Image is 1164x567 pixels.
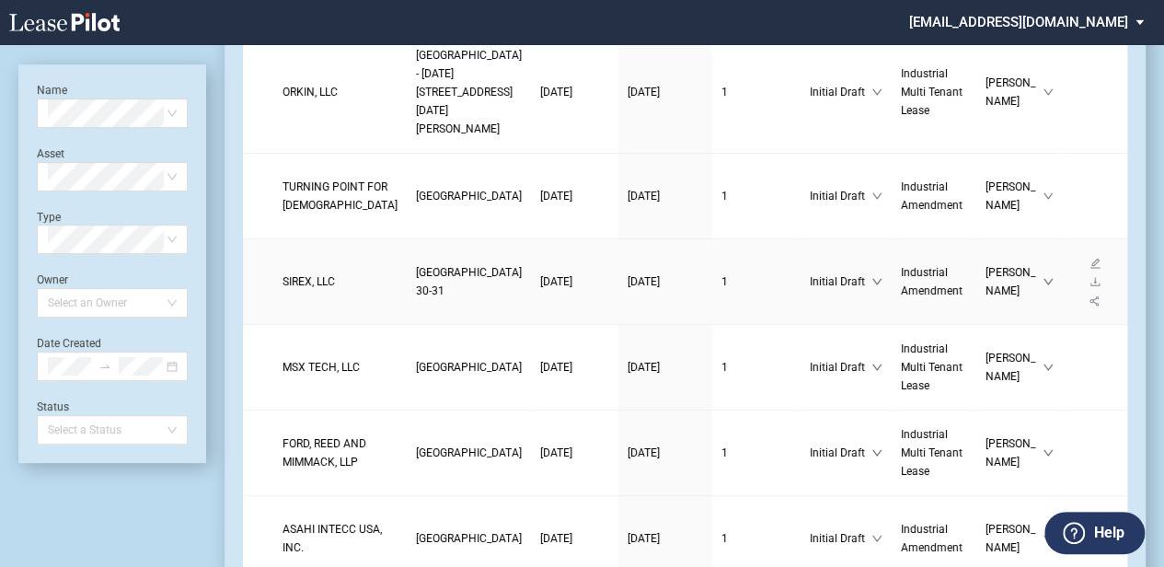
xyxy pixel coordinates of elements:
a: MSX TECH, LLC [282,358,398,376]
span: Initial Draft [810,272,871,291]
span: [PERSON_NAME] [985,263,1043,300]
span: [DATE] [540,532,572,545]
a: [GEOGRAPHIC_DATA] [416,444,522,462]
span: SIREX, LLC [282,275,335,288]
span: [PERSON_NAME] [985,520,1043,557]
label: Help [1093,521,1124,545]
a: [DATE] [628,272,703,291]
span: download [1089,276,1101,287]
a: [DATE] [628,358,703,376]
a: Industrial Multi Tenant Lease [901,425,967,480]
span: Initial Draft [810,529,871,548]
a: ASAHI INTECC USA, INC. [282,520,398,557]
a: 1 [721,358,791,376]
span: [DATE] [540,190,572,202]
label: Name [37,84,67,97]
span: [DATE] [628,275,660,288]
span: [DATE] [540,86,572,98]
a: [DATE] [628,529,703,548]
span: TURNING POINT FOR GOD [282,180,398,212]
span: down [871,87,882,98]
label: Date Created [37,337,101,350]
span: 1 [721,86,728,98]
a: [DATE] [540,272,609,291]
a: [GEOGRAPHIC_DATA] [416,358,522,376]
span: [DATE] [540,361,572,374]
a: 1 [721,187,791,205]
a: [GEOGRAPHIC_DATA] [416,529,522,548]
a: [DATE] [628,444,703,462]
span: share-alt [1089,295,1101,307]
a: [GEOGRAPHIC_DATA] - [DATE][STREET_ADDRESS][DATE][PERSON_NAME] [416,46,522,138]
a: SIREX, LLC [282,272,398,291]
a: [DATE] [540,83,609,101]
span: ASAHI INTECC USA, INC. [282,523,382,554]
span: Initial Draft [810,83,871,101]
span: down [871,447,882,458]
a: TURNING POINT FOR [DEMOGRAPHIC_DATA] [282,178,398,214]
span: swap-right [98,360,111,373]
span: down [1043,191,1054,202]
span: San Leandro Industrial Park - 1645-1655 Alvarado Street [416,49,522,135]
span: Industrial Multi Tenant Lease [901,428,962,478]
a: Industrial Amendment [901,263,967,300]
span: down [1043,533,1054,544]
span: down [1043,447,1054,458]
a: Industrial Multi Tenant Lease [901,64,967,120]
span: down [1043,362,1054,373]
span: edit [1089,258,1101,269]
span: down [1043,276,1054,287]
span: Kato Business Center [416,361,522,374]
a: [GEOGRAPHIC_DATA] 30-31 [416,263,522,300]
label: Type [37,211,61,224]
a: edit [1083,257,1107,270]
span: 1 [721,190,728,202]
a: 1 [721,272,791,291]
a: [DATE] [540,187,609,205]
a: 1 [721,444,791,462]
span: [DATE] [628,361,660,374]
a: ORKIN, LLC [282,83,398,101]
span: [DATE] [628,446,660,459]
span: down [871,276,882,287]
span: [PERSON_NAME] [985,349,1043,386]
label: Status [37,400,69,413]
a: [DATE] [540,444,609,462]
span: [DATE] [628,532,660,545]
span: Initial Draft [810,444,871,462]
span: 1 [721,361,728,374]
span: [PERSON_NAME] [985,434,1043,471]
span: FORD, REED AND MIMMACK, LLP [282,437,366,469]
label: Asset [37,147,64,160]
span: Industrial Multi Tenant Lease [901,342,962,392]
span: [DATE] [628,190,660,202]
a: Industrial Amendment [901,178,967,214]
span: Industrial Amendment [901,523,962,554]
span: Initial Draft [810,358,871,376]
span: 1 [721,532,728,545]
span: down [871,362,882,373]
span: down [871,533,882,544]
span: MSX TECH, LLC [282,361,360,374]
span: Dupont Industrial Center [416,190,522,202]
span: down [1043,87,1054,98]
span: down [871,191,882,202]
a: Industrial Multi Tenant Lease [901,340,967,395]
span: [DATE] [540,446,572,459]
span: Dow Business Center [416,532,522,545]
a: 1 [721,83,791,101]
span: to [98,360,111,373]
span: Industrial Amendment [901,180,962,212]
span: ORKIN, LLC [282,86,338,98]
a: [DATE] [540,529,609,548]
label: Owner [37,273,68,286]
span: Dow Business Center [416,446,522,459]
a: FORD, REED AND MIMMACK, LLP [282,434,398,471]
span: [PERSON_NAME] [985,178,1043,214]
a: [DATE] [540,358,609,376]
a: [DATE] [628,187,703,205]
span: [PERSON_NAME] [985,74,1043,110]
span: Industrial Amendment [901,266,962,297]
span: Wilsonville Business Center Buildings 30-31 [416,266,522,297]
button: Help [1044,512,1145,554]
